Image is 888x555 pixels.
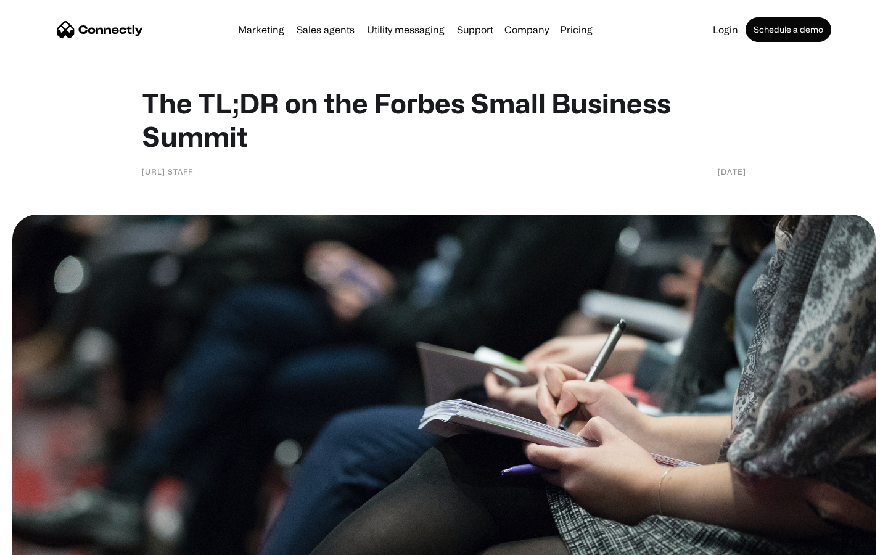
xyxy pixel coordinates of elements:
[452,25,498,35] a: Support
[12,533,74,551] aside: Language selected: English
[25,533,74,551] ul: Language list
[233,25,289,35] a: Marketing
[362,25,450,35] a: Utility messaging
[555,25,598,35] a: Pricing
[718,165,746,178] div: [DATE]
[504,21,549,38] div: Company
[142,165,193,178] div: [URL] Staff
[142,86,746,153] h1: The TL;DR on the Forbes Small Business Summit
[292,25,360,35] a: Sales agents
[708,25,743,35] a: Login
[746,17,831,42] a: Schedule a demo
